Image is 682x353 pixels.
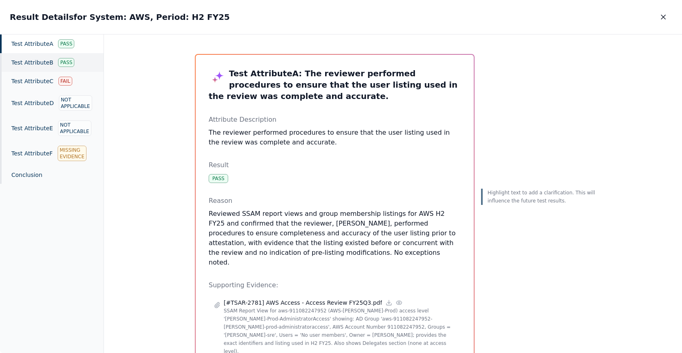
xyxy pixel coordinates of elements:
[59,95,92,111] div: Not Applicable
[385,299,393,306] a: Download file
[209,160,461,170] p: Result
[209,128,461,147] p: The reviewer performed procedures to ensure that the user listing used in the review was complete...
[58,58,74,67] div: Pass
[488,189,598,205] p: Highlight text to add a clarification. This will influence the future test results.
[209,115,461,125] p: Attribute Description
[58,121,91,136] div: Not Applicable
[10,11,230,23] h2: Result Details for System: AWS, Period: H2 FY25
[209,196,461,206] p: Reason
[224,299,382,307] p: [#TSAR-2781] AWS Access - Access Review FY25Q3.pdf
[209,68,461,102] h3: Test Attribute A : The reviewer performed procedures to ensure that the user listing used in the ...
[58,39,74,48] div: Pass
[209,209,461,267] p: Reviewed SSAM report views and group membership listings for AWS H2 FY25 and confirmed that the r...
[209,174,228,183] div: Pass
[209,280,461,290] p: Supporting Evidence:
[58,146,86,161] div: Missing Evidence
[58,77,72,86] div: Fail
